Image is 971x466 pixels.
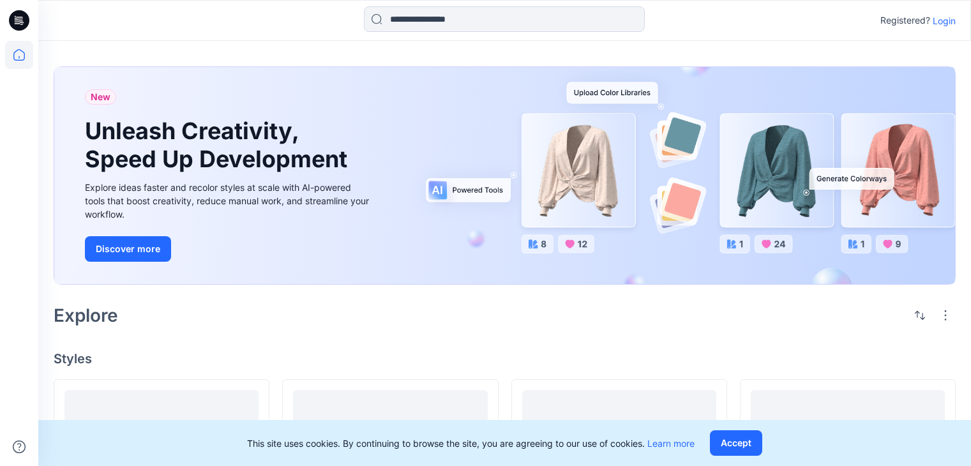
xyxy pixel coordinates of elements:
[54,351,956,366] h4: Styles
[85,181,372,221] div: Explore ideas faster and recolor styles at scale with AI-powered tools that boost creativity, red...
[933,14,956,27] p: Login
[85,236,372,262] a: Discover more
[85,117,353,172] h1: Unleash Creativity, Speed Up Development
[85,236,171,262] button: Discover more
[710,430,762,456] button: Accept
[647,438,695,449] a: Learn more
[54,305,118,326] h2: Explore
[91,89,110,105] span: New
[247,437,695,450] p: This site uses cookies. By continuing to browse the site, you are agreeing to our use of cookies.
[880,13,930,28] p: Registered?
